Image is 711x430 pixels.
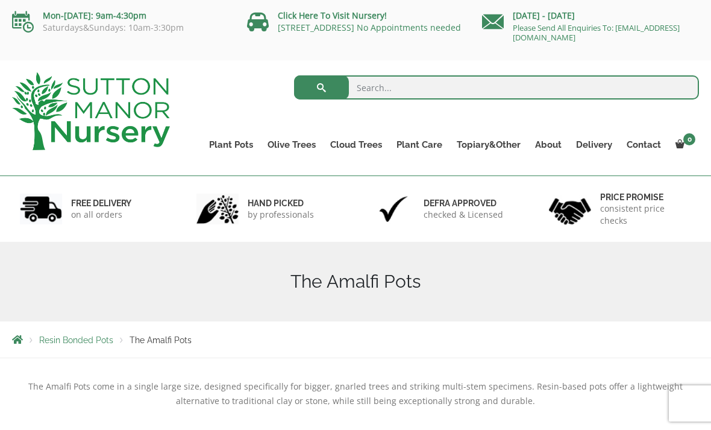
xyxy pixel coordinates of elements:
[278,22,461,33] a: [STREET_ADDRESS] No Appointments needed
[619,136,668,153] a: Contact
[71,198,131,209] h6: FREE DELIVERY
[278,10,387,21] a: Click Here To Visit Nursery!
[248,209,314,221] p: by professionals
[683,133,695,145] span: 0
[482,8,699,23] p: [DATE] - [DATE]
[372,194,415,224] img: 3.jpg
[71,209,131,221] p: on all orders
[12,335,699,344] nav: Breadcrumbs
[424,198,503,209] h6: Defra approved
[528,136,569,153] a: About
[12,271,699,292] h1: The Amalfi Pots
[260,136,323,153] a: Olive Trees
[600,203,692,227] p: consistent price checks
[202,136,260,153] a: Plant Pots
[12,23,229,33] p: Saturdays&Sundays: 10am-3:30pm
[569,136,619,153] a: Delivery
[389,136,449,153] a: Plant Care
[12,72,170,150] img: logo
[12,379,699,408] p: The Amalfi Pots come in a single large size, designed specifically for bigger, gnarled trees and ...
[130,335,192,345] span: The Amalfi Pots
[20,194,62,224] img: 1.jpg
[196,194,239,224] img: 2.jpg
[294,75,700,100] input: Search...
[668,136,699,153] a: 0
[549,191,591,227] img: 4.jpg
[39,335,113,345] a: Resin Bonded Pots
[248,198,314,209] h6: hand picked
[424,209,503,221] p: checked & Licensed
[12,8,229,23] p: Mon-[DATE]: 9am-4:30pm
[600,192,692,203] h6: Price promise
[513,22,680,43] a: Please Send All Enquiries To: [EMAIL_ADDRESS][DOMAIN_NAME]
[323,136,389,153] a: Cloud Trees
[449,136,528,153] a: Topiary&Other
